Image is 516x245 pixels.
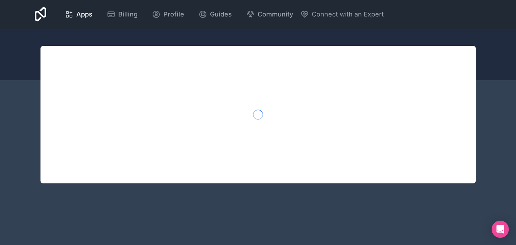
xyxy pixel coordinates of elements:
[240,6,299,22] a: Community
[59,6,98,22] a: Apps
[163,9,184,19] span: Profile
[101,6,143,22] a: Billing
[118,9,138,19] span: Billing
[492,221,509,238] div: Open Intercom Messenger
[300,9,384,19] button: Connect with an Expert
[146,6,190,22] a: Profile
[258,9,293,19] span: Community
[193,6,238,22] a: Guides
[210,9,232,19] span: Guides
[312,9,384,19] span: Connect with an Expert
[76,9,92,19] span: Apps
